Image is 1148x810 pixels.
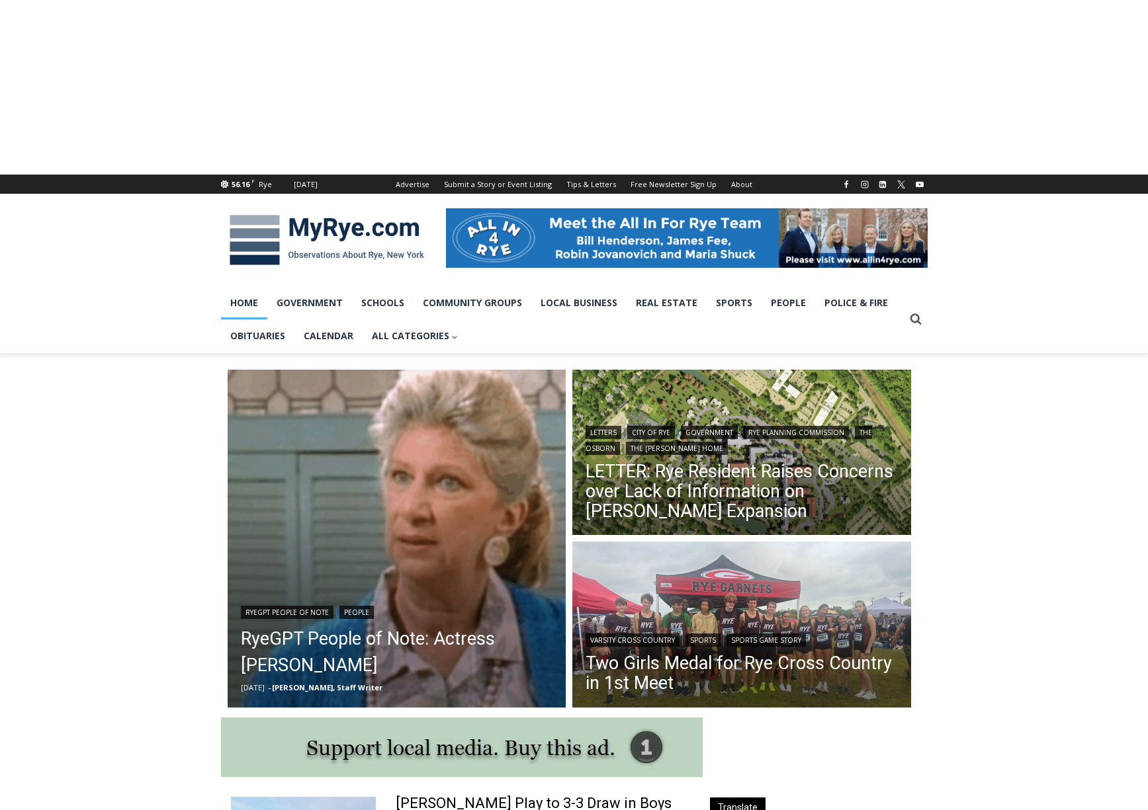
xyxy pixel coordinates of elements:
span: 56.16 [232,179,249,189]
a: Rye Planning Commission [744,426,849,439]
a: Varsity Cross Country [586,633,680,647]
a: Schools [352,286,414,319]
a: Police & Fire [815,286,897,319]
time: [DATE] [241,682,265,692]
a: YouTube [912,177,928,192]
span: All Categories [372,329,459,343]
a: Government [267,286,352,319]
a: All Categories [363,319,468,352]
a: People [339,606,374,619]
a: Home [221,286,267,319]
a: Free Newsletter Sign Up [623,175,724,194]
a: Read More LETTER: Rye Resident Raises Concerns over Lack of Information on Osborn Expansion [572,370,911,539]
a: Two Girls Medal for Rye Cross Country in 1st Meet [586,653,898,693]
a: Tips & Letters [559,175,623,194]
img: All in for Rye [446,208,928,268]
a: Sports [707,286,762,319]
a: Sports [685,633,721,647]
div: [DATE] [294,179,318,190]
a: Local Business [531,286,627,319]
img: MyRye.com [221,206,433,274]
a: [PERSON_NAME], Staff Writer [272,682,382,692]
a: Read More RyeGPT People of Note: Actress Liz Sheridan [228,370,566,708]
span: – [268,682,272,692]
a: Advertise [388,175,437,194]
a: About [724,175,760,194]
div: | | | | | [586,423,898,455]
img: (PHOTO: Illustrative plan of The Osborn's proposed site plan from the July 10, 2025 planning comm... [572,370,911,539]
button: View Search Form [904,307,928,331]
a: Obituaries [221,319,294,352]
a: Real Estate [627,286,707,319]
a: Instagram [857,177,873,192]
div: Rye [259,179,272,190]
span: F [251,177,255,184]
a: City of Rye [627,426,675,439]
a: Sports Game Story [727,633,806,647]
a: LETTER: Rye Resident Raises Concerns over Lack of Information on [PERSON_NAME] Expansion [586,462,898,521]
a: Calendar [294,319,363,352]
a: Facebook [838,177,854,192]
img: support local media, buy this ad [221,717,703,777]
img: (PHOTO: Sheridan in an episode of ALF. Public Domain.) [228,370,566,708]
a: Read More Two Girls Medal for Rye Cross Country in 1st Meet [572,542,911,711]
a: Government [681,426,738,439]
div: | [241,603,553,619]
a: The [PERSON_NAME] Home [626,442,728,455]
a: People [762,286,815,319]
a: Letters [586,426,621,439]
a: X [893,177,909,192]
nav: Secondary Navigation [388,175,760,194]
a: Submit a Story or Event Listing [437,175,559,194]
nav: Primary Navigation [221,286,904,353]
a: Community Groups [414,286,531,319]
div: | | [586,631,898,647]
a: RyeGPT People of Note: Actress [PERSON_NAME] [241,626,553,678]
a: RyeGPT People of Note [241,606,333,619]
img: (PHOTO: The Rye Varsity Cross Country team after their first meet on Saturday, September 6, 2025.... [572,542,911,711]
a: Linkedin [875,177,891,192]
